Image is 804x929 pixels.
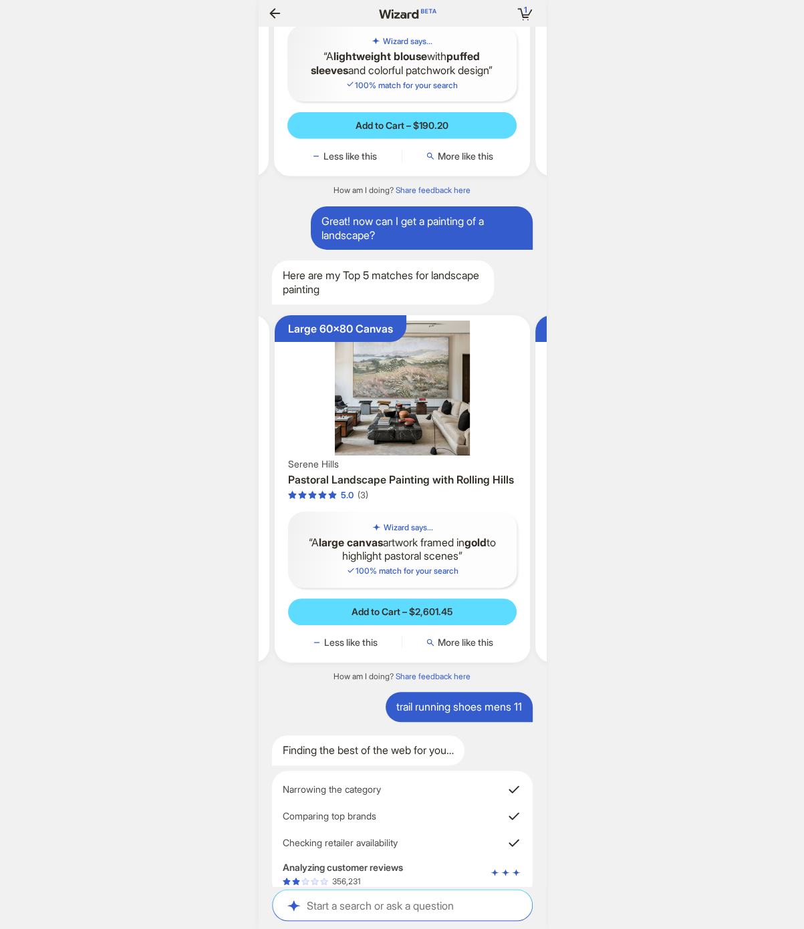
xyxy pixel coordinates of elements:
div: How am I doing? [259,185,546,196]
span: Less like this [324,636,378,648]
div: Large 60x80 Canvas [288,322,393,336]
q: A with and colorful patchwork design [298,49,506,77]
span: star [283,878,291,886]
q: A artwork framed in to highlight pastoral scenes [299,536,507,564]
span: star [298,491,307,500]
h5: Wizard says... [383,36,432,47]
button: Less like this [287,150,402,163]
button: More like this [402,150,517,163]
span: star [318,491,327,500]
img: Flowing Landscape I 2 - Pieces Set of 2 [541,321,786,455]
div: 5.0 [341,490,354,501]
div: Large 60x80 CanvasPastoral Landscape Painting with Rolling HillsSerene HillsPastoral Landscape Pa... [275,315,531,663]
a: Share feedback here [396,185,471,195]
img: Pastoral Landscape Painting with Rolling Hills [280,321,525,455]
div: (3) [358,490,368,501]
span: star [308,491,317,500]
span: Narrowing the category [283,783,381,795]
div: Great! now can I get a painting of a landscape? [311,206,533,250]
span: Serene Hills [288,458,339,470]
span: Comparing top brands [283,810,376,822]
span: Checking retailer availability [283,837,398,849]
b: puffed sleeves [311,49,480,77]
div: Finding the best of the web for you… [272,735,464,765]
span: star [292,878,300,886]
button: More like this [402,636,517,649]
h5: Wizard says... [384,522,433,533]
div: 356,231 [332,876,360,887]
div: trail running shoes mens 11 [386,692,533,722]
span: star [288,491,297,500]
h3: Pastoral Landscape Painting with Rolling Hills [288,473,517,487]
span: star [311,878,319,886]
span: star [320,878,328,886]
b: large canvas [319,536,383,549]
span: Analyzing customer reviews [283,862,403,874]
div: 5.0 out of 5 stars [288,490,354,501]
span: 100 % match for your search [346,566,458,576]
div: 2 out of 5 stars [283,878,328,886]
button: Add to Cart – $190.20 [287,112,517,139]
span: More like this [438,636,493,648]
button: Add to Cart – $2,601.45 [288,598,517,625]
b: lightweight blouse [333,49,427,63]
span: Less like this [323,150,377,162]
b: gold [464,536,487,549]
span: Add to Cart – $2,601.45 [352,606,452,618]
button: Less like this [288,636,402,649]
span: Add to Cart – $190.20 [356,120,448,132]
span: 1 [523,5,527,15]
div: How am I doing? [259,671,546,682]
span: star [301,878,309,886]
span: More like this [438,150,493,162]
span: 100 % match for your search [346,80,458,90]
span: star [328,491,337,500]
a: Share feedback here [396,671,471,681]
div: Here are my Top 5 matches for landscape painting [272,260,494,305]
